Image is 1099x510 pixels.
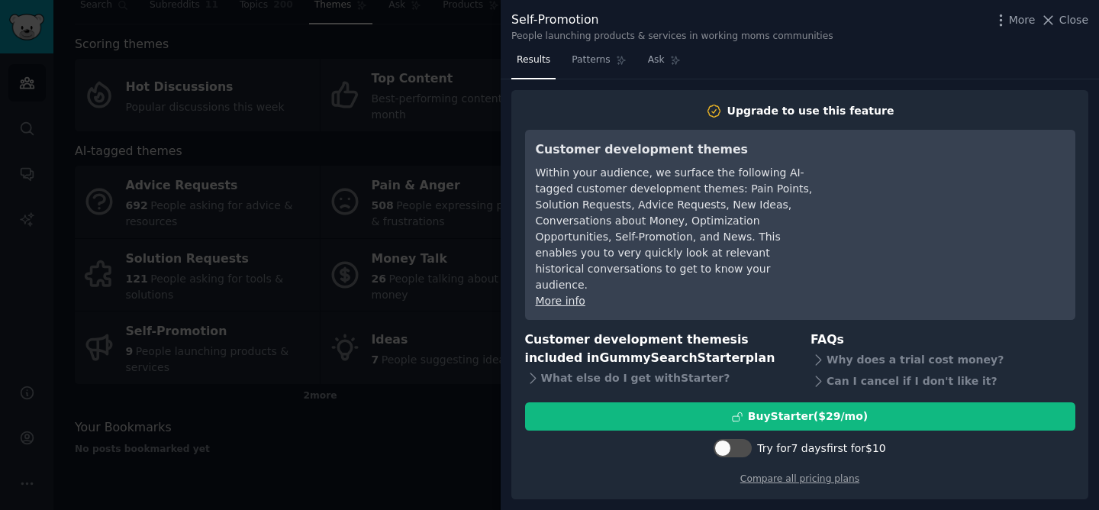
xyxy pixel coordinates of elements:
[511,48,556,79] a: Results
[1009,12,1036,28] span: More
[525,368,790,389] div: What else do I get with Starter ?
[517,53,550,67] span: Results
[1059,12,1088,28] span: Close
[993,12,1036,28] button: More
[511,11,833,30] div: Self-Promotion
[836,140,1065,255] iframe: YouTube video player
[811,370,1075,392] div: Can I cancel if I don't like it?
[727,103,894,119] div: Upgrade to use this feature
[566,48,631,79] a: Patterns
[525,331,790,368] h3: Customer development themes is included in plan
[643,48,686,79] a: Ask
[525,402,1075,431] button: BuyStarter($29/mo)
[811,331,1075,350] h3: FAQs
[740,473,859,484] a: Compare all pricing plans
[536,140,814,160] h3: Customer development themes
[757,441,885,457] div: Try for 7 days first for $10
[511,30,833,44] div: People launching products & services in working moms communities
[811,349,1075,370] div: Why does a trial cost money?
[599,350,745,365] span: GummySearch Starter
[648,53,665,67] span: Ask
[536,165,814,293] div: Within your audience, we surface the following AI-tagged customer development themes: Pain Points...
[1040,12,1088,28] button: Close
[536,295,585,307] a: More info
[748,408,868,424] div: Buy Starter ($ 29 /mo )
[572,53,610,67] span: Patterns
